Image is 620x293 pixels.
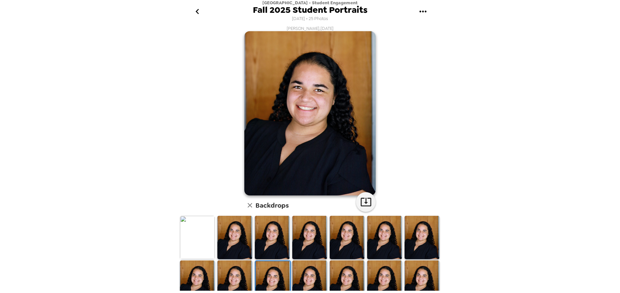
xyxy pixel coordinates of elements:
span: [DATE] • 25 Photos [292,14,328,23]
img: user [244,31,376,195]
span: Fall 2025 Student Portraits [253,6,367,14]
button: gallery menu [412,1,433,22]
button: go back [187,1,208,22]
span: [PERSON_NAME] , [DATE] [287,26,334,31]
h6: Backdrops [255,200,289,211]
img: Original [180,216,215,259]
